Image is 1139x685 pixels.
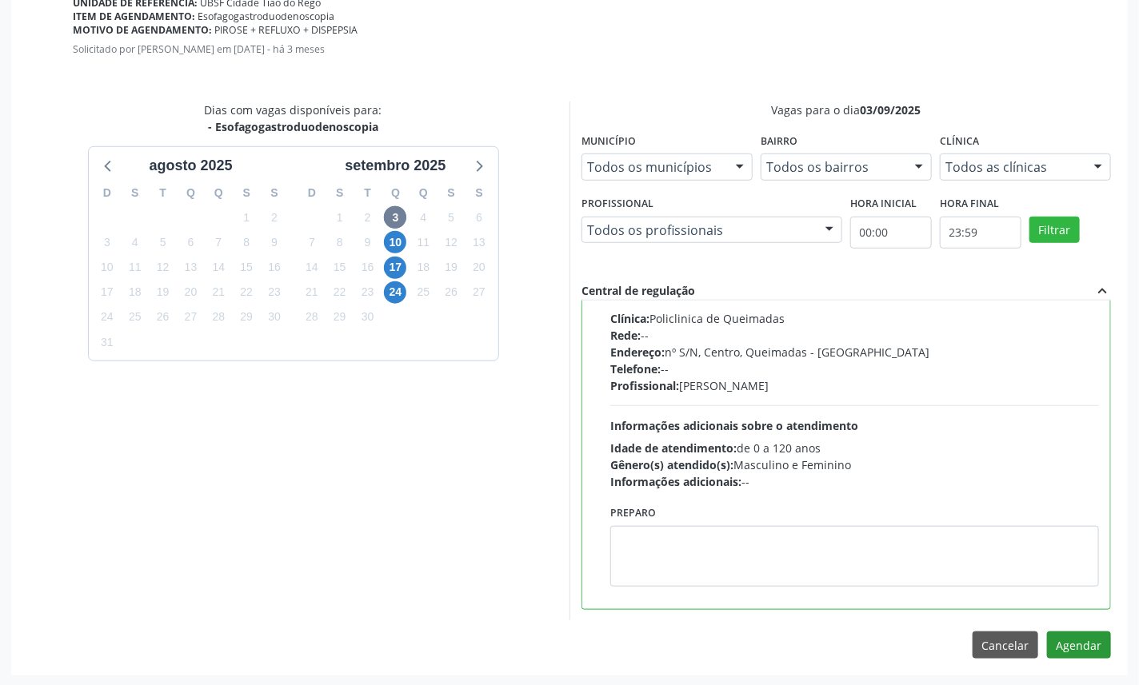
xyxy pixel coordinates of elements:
div: Policlinica de Queimadas [610,310,1099,327]
span: terça-feira, 5 de agosto de 2025 [152,231,174,253]
span: segunda-feira, 18 de agosto de 2025 [124,281,146,304]
div: Q [382,181,410,205]
div: agosto 2025 [142,155,238,177]
div: T [354,181,382,205]
span: 03/09/2025 [861,102,921,117]
span: segunda-feira, 1 de setembro de 2025 [329,206,351,229]
span: sábado, 13 de setembro de 2025 [468,231,490,253]
span: terça-feira, 23 de setembro de 2025 [357,281,379,304]
div: S [261,181,289,205]
span: domingo, 10 de agosto de 2025 [96,257,118,279]
div: S [233,181,261,205]
div: T [149,181,177,205]
label: Bairro [761,129,797,154]
div: nº S/N, Centro, Queimadas - [GEOGRAPHIC_DATA] [610,344,1099,360]
div: -- [610,360,1099,377]
span: Todos os bairros [766,159,899,175]
span: domingo, 14 de setembro de 2025 [301,257,323,279]
span: Esofagogastroduodenoscopia [198,10,335,23]
span: domingo, 3 de agosto de 2025 [96,231,118,253]
div: [PERSON_NAME] [610,377,1099,394]
span: terça-feira, 26 de agosto de 2025 [152,306,174,329]
span: sexta-feira, 19 de setembro de 2025 [440,257,462,279]
div: S [466,181,494,205]
div: S [326,181,354,205]
div: Masculino e Feminino [610,456,1099,473]
span: quinta-feira, 14 de agosto de 2025 [207,257,230,279]
div: Dias com vagas disponíveis para: [205,102,382,135]
span: quinta-feira, 25 de setembro de 2025 [412,281,434,304]
span: Endereço: [610,344,665,360]
button: Cancelar [973,631,1038,659]
span: sexta-feira, 29 de agosto de 2025 [235,306,258,329]
span: sábado, 23 de agosto de 2025 [263,281,286,304]
label: Hora final [940,192,999,217]
span: sábado, 30 de agosto de 2025 [263,306,286,329]
span: domingo, 24 de agosto de 2025 [96,306,118,329]
span: Profissional: [610,378,679,393]
span: Todos os municípios [587,159,720,175]
span: segunda-feira, 22 de setembro de 2025 [329,281,351,304]
b: Item de agendamento: [73,10,195,23]
span: sexta-feira, 5 de setembro de 2025 [440,206,462,229]
span: PIROSE + REFLUXO + DISPEPSIA [215,23,358,37]
span: segunda-feira, 4 de agosto de 2025 [124,231,146,253]
span: domingo, 7 de setembro de 2025 [301,231,323,253]
span: Informações adicionais: [610,474,741,489]
span: Idade de atendimento: [610,440,737,456]
b: Motivo de agendamento: [73,23,212,37]
span: domingo, 31 de agosto de 2025 [96,331,118,353]
div: S [121,181,149,205]
div: setembro 2025 [338,155,452,177]
span: quarta-feira, 6 de agosto de 2025 [179,231,202,253]
div: Q [410,181,438,205]
span: Gênero(s) atendido(s): [610,457,733,472]
div: -- [610,327,1099,344]
span: quarta-feira, 27 de agosto de 2025 [179,306,202,329]
span: sábado, 6 de setembro de 2025 [468,206,490,229]
div: de 0 a 120 anos [610,440,1099,456]
span: Telefone: [610,361,661,376]
span: sábado, 27 de setembro de 2025 [468,281,490,304]
div: Central de regulação [581,282,695,300]
span: quarta-feira, 13 de agosto de 2025 [179,257,202,279]
span: segunda-feira, 15 de setembro de 2025 [329,257,351,279]
span: terça-feira, 12 de agosto de 2025 [152,257,174,279]
span: quinta-feira, 4 de setembro de 2025 [412,206,434,229]
span: quinta-feira, 11 de setembro de 2025 [412,231,434,253]
span: segunda-feira, 11 de agosto de 2025 [124,257,146,279]
label: Hora inicial [850,192,917,217]
span: domingo, 28 de setembro de 2025 [301,306,323,329]
span: quinta-feira, 18 de setembro de 2025 [412,257,434,279]
span: Todos os profissionais [587,222,809,238]
span: Rede: [610,328,641,343]
span: sexta-feira, 8 de agosto de 2025 [235,231,258,253]
span: sábado, 20 de setembro de 2025 [468,257,490,279]
div: Q [177,181,205,205]
span: quarta-feira, 24 de setembro de 2025 [384,281,406,304]
span: segunda-feira, 8 de setembro de 2025 [329,231,351,253]
span: quarta-feira, 10 de setembro de 2025 [384,231,406,253]
label: Município [581,129,636,154]
span: sexta-feira, 15 de agosto de 2025 [235,257,258,279]
div: - Esofagogastroduodenoscopia [205,118,382,135]
input: Selecione o horário [940,217,1021,249]
span: sexta-feira, 22 de agosto de 2025 [235,281,258,304]
input: Selecione o horário [850,217,932,249]
div: Vagas para o dia [581,102,1111,118]
span: quinta-feira, 21 de agosto de 2025 [207,281,230,304]
span: terça-feira, 2 de setembro de 2025 [357,206,379,229]
span: terça-feira, 30 de setembro de 2025 [357,306,379,329]
span: sexta-feira, 26 de setembro de 2025 [440,281,462,304]
div: -- [610,473,1099,490]
span: quarta-feira, 3 de setembro de 2025 [384,206,406,229]
span: terça-feira, 9 de setembro de 2025 [357,231,379,253]
span: segunda-feira, 29 de setembro de 2025 [329,306,351,329]
span: quarta-feira, 20 de agosto de 2025 [179,281,202,304]
div: D [94,181,122,205]
button: Filtrar [1029,217,1080,244]
span: sábado, 2 de agosto de 2025 [263,206,286,229]
span: terça-feira, 16 de setembro de 2025 [357,257,379,279]
span: Clínica: [610,311,649,326]
span: quinta-feira, 7 de agosto de 2025 [207,231,230,253]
